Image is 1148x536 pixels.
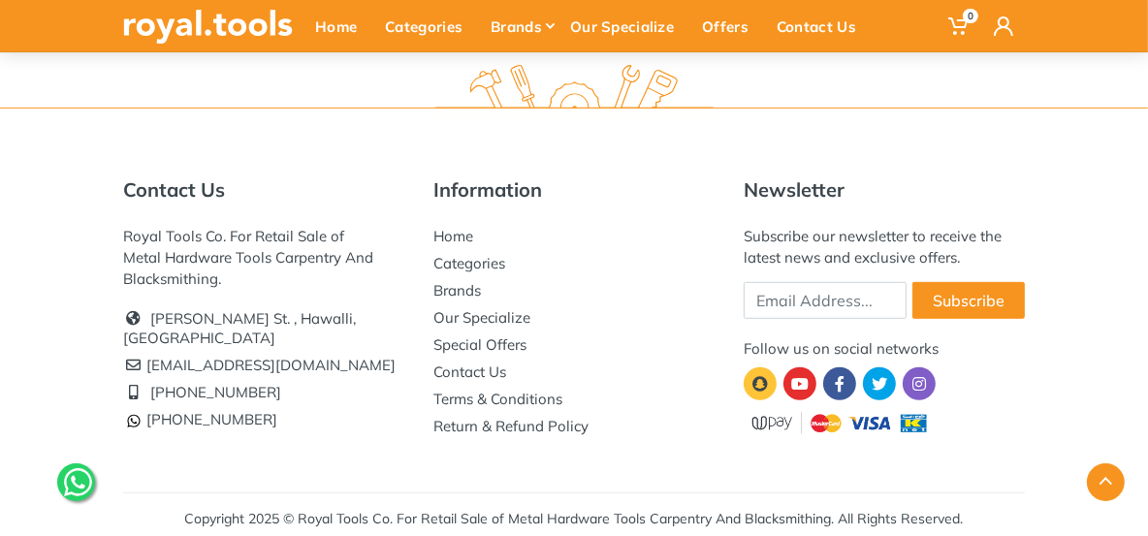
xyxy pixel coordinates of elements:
div: Contact Us [768,6,876,47]
a: Categories [433,254,505,272]
img: royal.tools Logo [123,10,293,44]
a: [PERSON_NAME] St. , Hawalli, [GEOGRAPHIC_DATA] [123,309,356,347]
div: Categories [376,6,482,47]
div: Our Specialize [561,6,693,47]
img: royal.tools Logo [435,65,714,118]
input: Email Address... [744,282,907,319]
button: Subscribe [912,282,1025,319]
h5: Information [433,178,715,202]
a: Our Specialize [433,308,530,327]
a: Special Offers [433,335,526,354]
div: Copyright 2025 © Royal Tools Co. For Retail Sale of Metal Hardware Tools Carpentry And Blacksmith... [185,509,964,529]
div: Home [306,6,376,47]
div: Brands [482,6,561,47]
a: [PHONE_NUMBER] [150,383,281,401]
div: Royal Tools Co. For Retail Sale of Metal Hardware Tools Carpentry And Blacksmithing. [123,226,404,290]
a: Brands [433,281,481,300]
a: Terms & Conditions [433,390,562,408]
h5: Newsletter [744,178,1025,202]
a: Contact Us [433,363,506,381]
h5: Contact Us [123,178,404,202]
div: Offers [693,6,768,47]
span: 0 [963,9,978,23]
a: Return & Refund Policy [433,417,589,435]
img: upay.png [744,410,938,436]
li: [EMAIL_ADDRESS][DOMAIN_NAME] [123,352,404,379]
div: Follow us on social networks [744,338,1025,360]
a: Home [433,227,473,245]
div: Subscribe our newsletter to receive the latest news and exclusive offers. [744,226,1025,268]
a: [PHONE_NUMBER] [123,410,277,428]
